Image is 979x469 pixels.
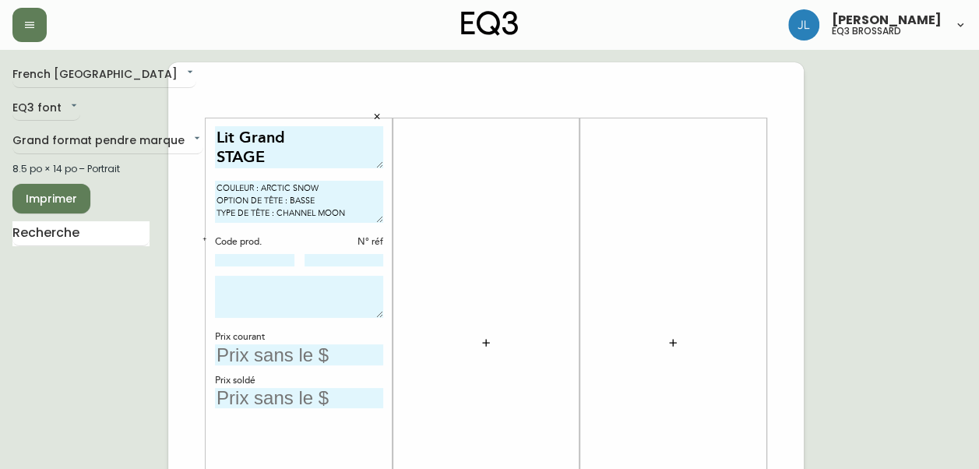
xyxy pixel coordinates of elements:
div: EQ3 font [12,96,80,122]
div: Prix courant [215,330,383,344]
img: 4c684eb21b92554db63a26dcce857022 [788,9,819,41]
div: Code prod. [215,235,294,249]
textarea: Lit Grand STAGE [215,126,383,169]
button: Imprimer [12,184,90,213]
div: Grand format pendre marque [12,129,203,154]
span: [PERSON_NAME] [832,14,942,26]
div: 8.5 po × 14 po – Portrait [12,162,150,176]
h5: eq3 brossard [832,26,901,36]
div: N° réf [305,235,384,249]
input: Prix sans le $ [215,344,383,365]
textarea: COULEUR : ARCTIC SNOW OPTION DE TÊTE : BASSE TYPE DE TÊTE : CHANNEL MOON [215,181,383,223]
span: Imprimer [25,189,78,209]
input: Prix sans le $ [215,388,383,409]
img: logo [461,11,519,36]
input: Recherche [12,221,150,246]
div: Prix soldé [215,374,383,388]
div: French [GEOGRAPHIC_DATA] [12,62,196,88]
